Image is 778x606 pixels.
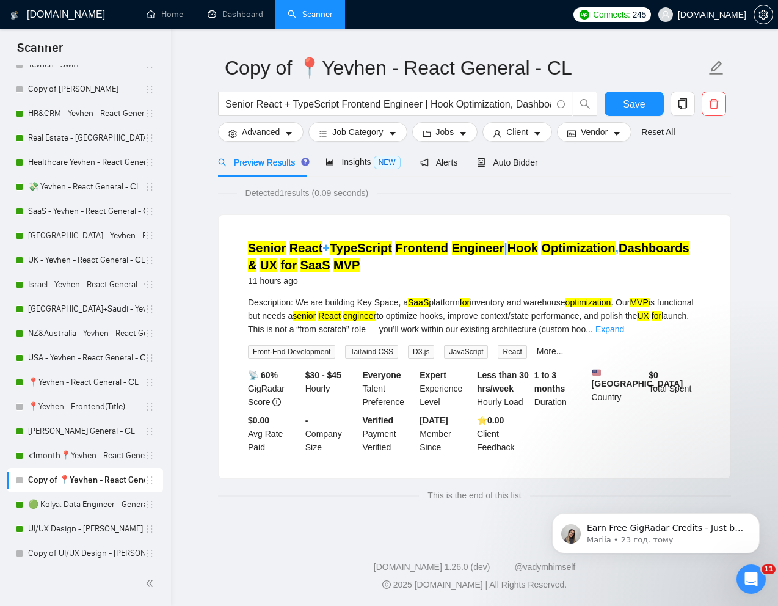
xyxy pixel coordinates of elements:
[382,580,391,589] span: copyright
[242,125,280,139] span: Advanced
[10,5,19,25] img: logo
[7,321,163,346] li: NZ&Australia - Yevhen - React General - СL
[363,415,394,425] b: Verified
[28,224,145,248] a: [GEOGRAPHIC_DATA] - Yevhen - React General - СL
[474,368,532,409] div: Hourly Load
[589,368,647,409] div: Country
[595,324,624,334] a: Expand
[646,368,703,409] div: Total Spent
[245,368,303,409] div: GigRadar Score
[145,60,155,70] span: holder
[557,122,631,142] button: idcardVendorcaret-down
[7,101,163,126] li: HR&CRM - Yevhen - React General - СL
[181,579,768,591] div: 2025 [DOMAIN_NAME] | All Rights Reserved.
[28,370,145,395] a: 📍Yevhen - React General - СL
[708,60,724,76] span: edit
[272,398,281,406] span: info-circle
[7,346,163,370] li: USA - Yevhen - React General - СL
[248,345,335,359] span: Front-End Development
[145,109,155,119] span: holder
[388,129,397,138] span: caret-down
[318,311,341,321] mark: React
[28,199,145,224] a: SaaS - Yevhen - React General - СL
[649,370,658,380] b: $ 0
[580,10,589,20] img: upwork-logo.png
[754,5,773,24] button: setting
[237,186,377,200] span: Detected 1 results (0.09 seconds)
[452,241,504,255] mark: Engineer
[28,248,145,272] a: UK - Yevhen - React General - СL
[28,53,145,77] a: Yevhen - Swift
[613,129,621,138] span: caret-down
[245,414,303,454] div: Avg Rate Paid
[325,157,400,167] span: Insights
[417,368,474,409] div: Experience Level
[7,444,163,468] li: <1month📍Yevhen - React General - СL
[534,370,565,393] b: 1 to 3 months
[581,125,608,139] span: Vendor
[7,53,163,77] li: Yevhen - Swift
[303,368,360,409] div: Hourly
[145,549,155,558] span: holder
[305,415,308,425] b: -
[444,345,488,359] span: JavaScript
[661,10,670,19] span: user
[423,129,431,138] span: folder
[7,272,163,297] li: Israel - Yevhen - React General - СL
[436,125,454,139] span: Jobs
[652,311,661,321] mark: for
[145,255,155,265] span: holder
[460,298,470,307] mark: for
[7,224,163,248] li: Switzerland - Yevhen - React General - СL
[145,577,158,590] span: double-left
[7,199,163,224] li: SaaS - Yevhen - React General - СL
[363,370,401,380] b: Everyone
[28,492,145,517] a: 🟢 Kolya. Data Engineer - General
[641,125,675,139] a: Reset All
[147,9,183,20] a: homeHome
[28,419,145,444] a: [PERSON_NAME] General - СL
[330,241,392,255] mark: TypeScript
[586,324,593,334] span: ...
[420,415,448,425] b: [DATE]
[477,370,529,393] b: Less than 30 hrs/week
[332,125,383,139] span: Job Category
[7,126,163,150] li: Real Estate - Yevhen - React General - СL
[228,129,237,138] span: setting
[145,353,155,363] span: holder
[374,156,401,169] span: NEW
[573,92,597,116] button: search
[7,175,163,199] li: 💸 Yevhen - React General - СL
[343,311,377,321] mark: engineer
[7,39,73,65] span: Scanner
[702,98,725,109] span: delete
[248,258,256,272] mark: &
[208,9,263,20] a: dashboardDashboard
[300,258,330,272] mark: SaaS
[145,500,155,509] span: holder
[303,414,360,454] div: Company Size
[412,122,478,142] button: folderJobscaret-down
[619,241,689,255] mark: Dashboards
[289,241,322,255] mark: React
[537,346,564,356] a: More...
[533,129,542,138] span: caret-down
[605,92,664,116] button: Save
[420,158,458,167] span: Alerts
[474,414,532,454] div: Client Feedback
[573,98,597,109] span: search
[145,329,155,338] span: holder
[408,345,434,359] span: D3.js
[7,468,163,492] li: Copy of 📍Yevhen - React General - СL
[28,395,145,419] a: 📍Yevhen - Frontend(Title)
[145,158,155,167] span: holder
[218,122,304,142] button: settingAdvancedcaret-down
[145,206,155,216] span: holder
[7,419,163,444] li: ANTON - React General - СL
[637,311,649,321] mark: UX
[482,122,552,142] button: userClientcaret-down
[293,311,316,321] mark: senior
[145,451,155,461] span: holder
[7,297,163,321] li: UAE+Saudi - Yevhen - React General - СL
[305,370,341,380] b: $30 - $45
